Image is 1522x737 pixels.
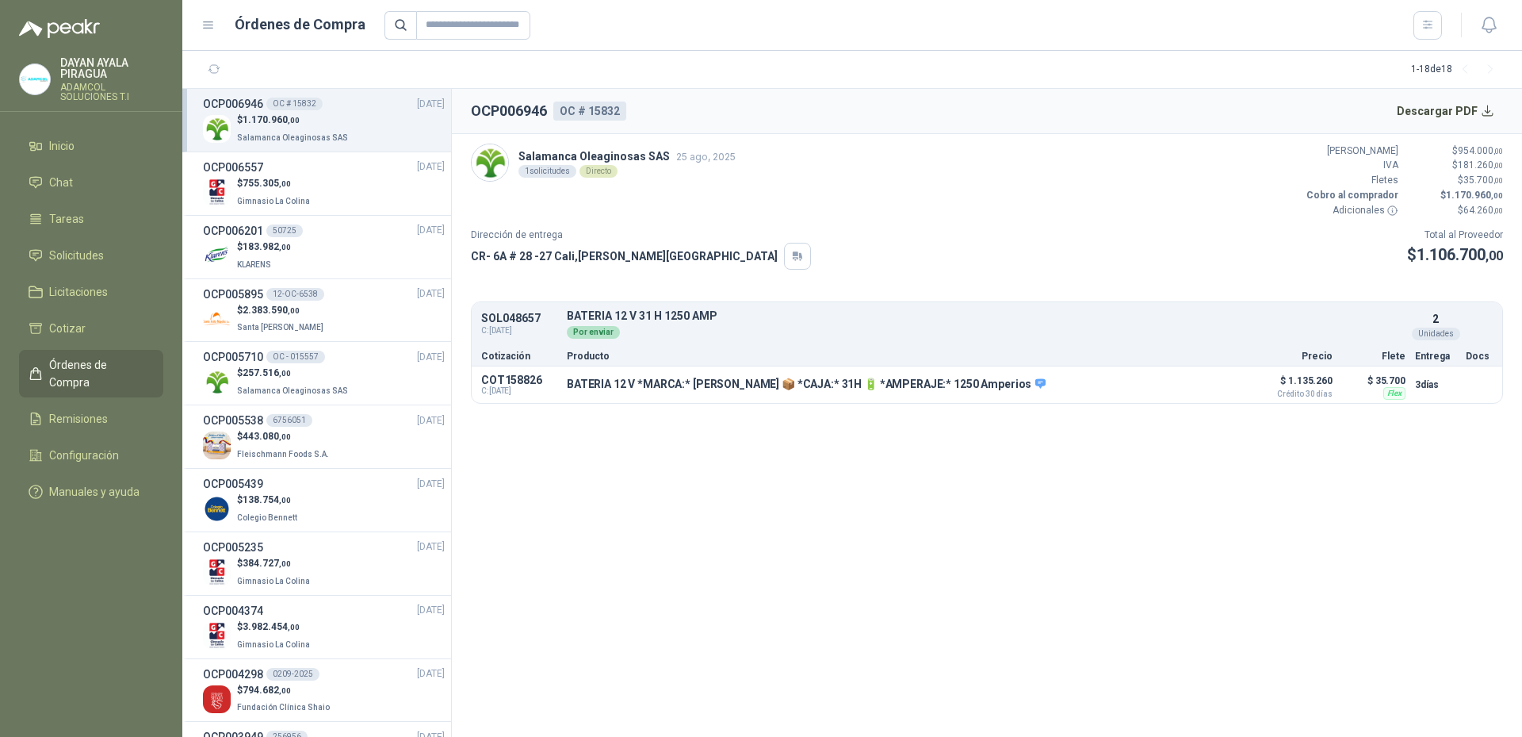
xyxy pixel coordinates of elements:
[19,167,163,198] a: Chat
[417,97,445,112] span: [DATE]
[1463,205,1503,216] span: 64.260
[1408,188,1503,203] p: $
[19,240,163,271] a: Solicitudes
[237,620,313,635] p: $
[203,412,445,462] a: OCP0055386756051[DATE] Company Logo$443.080,00Fleischmann Foods S.A.
[288,623,300,631] span: ,00
[288,306,300,315] span: ,00
[49,210,84,228] span: Tareas
[49,247,104,264] span: Solicitudes
[1412,328,1460,340] div: Unidades
[266,414,312,427] div: 6756051
[203,242,231,270] img: Company Logo
[567,351,1244,361] p: Producto
[203,412,263,429] h3: OCP005538
[1408,158,1503,173] p: $
[567,378,1046,392] p: BATERIA 12 V *MARCA:* [PERSON_NAME] 📦 *CAJA:* 31H 🔋 *AMPERAJE:* 1250 Amperios
[243,241,291,252] span: 183.982
[481,313,557,324] p: SOL048657
[49,410,108,428] span: Remisiones
[471,248,778,265] p: CR- 6A # 28 -27 Cali , [PERSON_NAME][GEOGRAPHIC_DATA]
[19,350,163,397] a: Órdenes de Compra
[237,366,351,381] p: $
[1408,203,1503,218] p: $
[1493,161,1503,170] span: ,00
[1383,387,1405,400] div: Flex
[203,475,263,493] h3: OCP005439
[1493,206,1503,215] span: ,00
[279,432,291,441] span: ,00
[19,404,163,434] a: Remisiones
[19,313,163,344] a: Cotizar
[417,159,445,175] span: [DATE]
[237,260,271,269] span: KLARENS
[481,324,557,337] span: C: [DATE]
[279,243,291,251] span: ,00
[1493,147,1503,155] span: ,00
[237,133,348,142] span: Salamanca Oleaginosas SAS
[203,475,445,525] a: OCP005439[DATE] Company Logo$138.754,00Colegio Bennett
[60,57,163,79] p: DAYAN AYALA PIRAGUA
[1253,390,1333,398] span: Crédito 30 días
[237,640,310,649] span: Gimnasio La Colina
[567,326,620,339] div: Por enviar
[243,621,300,632] span: 3.982.454
[203,559,231,586] img: Company Logo
[243,305,300,316] span: 2.383.590
[1408,173,1503,188] p: $
[237,556,313,571] p: $
[237,683,333,698] p: $
[19,131,163,161] a: Inicio
[471,100,547,122] h2: OCP006946
[279,179,291,188] span: ,00
[417,223,445,238] span: [DATE]
[472,144,508,181] img: Company Logo
[49,283,108,301] span: Licitaciones
[243,114,300,125] span: 1.170.960
[279,686,291,695] span: ,00
[417,413,445,428] span: [DATE]
[266,288,324,301] div: 12-OC-6538
[1411,57,1503,83] div: 1 - 18 de 18
[60,83,163,102] p: ADAMCOL SOLUCIONES T.I
[1432,310,1439,328] p: 2
[20,64,50,94] img: Company Logo
[417,477,445,492] span: [DATE]
[19,477,163,507] a: Manuales y ayuda
[203,286,263,303] h3: OCP005895
[203,348,263,366] h3: OCP005710
[237,513,297,522] span: Colegio Bennett
[203,495,231,523] img: Company Logo
[1253,371,1333,398] p: $ 1.135.260
[1253,351,1333,361] p: Precio
[1463,175,1503,186] span: 35.700
[266,668,319,681] div: 0209-2025
[279,369,291,378] span: ,00
[237,197,310,205] span: Gimnasio La Colina
[203,222,263,240] h3: OCP006201
[237,303,327,318] p: $
[518,148,736,165] p: Salamanca Oleaginosas SAS
[417,286,445,301] span: [DATE]
[1458,145,1503,156] span: 954.000
[203,115,231,143] img: Company Logo
[1303,158,1398,173] p: IVA
[203,305,231,332] img: Company Logo
[49,483,140,501] span: Manuales y ayuda
[243,431,291,442] span: 443.080
[579,165,618,178] div: Directo
[203,666,445,716] a: OCP0042980209-2025[DATE] Company Logo$794.682,00Fundación Clínica Shaio
[49,137,75,155] span: Inicio
[1493,176,1503,185] span: ,00
[203,602,263,620] h3: OCP004374
[471,228,811,243] p: Dirección de entrega
[203,602,445,652] a: OCP004374[DATE] Company Logo$3.982.454,00Gimnasio La Colina
[237,386,348,395] span: Salamanca Oleaginosas SAS
[1342,351,1405,361] p: Flete
[49,356,148,391] span: Órdenes de Compra
[417,603,445,618] span: [DATE]
[1491,191,1503,200] span: ,00
[1408,144,1503,159] p: $
[203,286,445,336] a: OCP00589512-OC-6538[DATE] Company Logo$2.383.590,00Santa [PERSON_NAME]
[481,374,557,386] p: COT158826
